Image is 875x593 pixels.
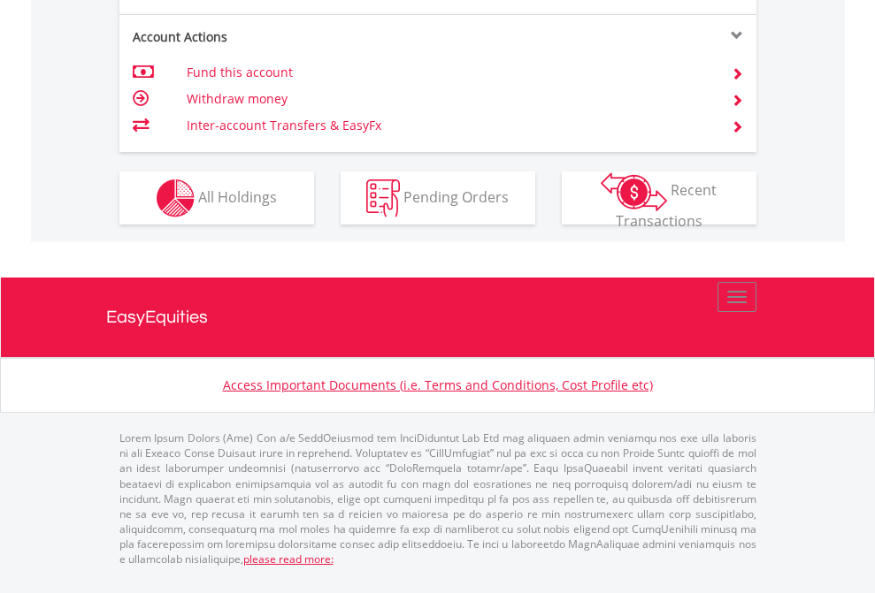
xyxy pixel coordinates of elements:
[562,171,756,224] button: Recent Transactions
[243,551,334,566] a: please read more:
[187,59,710,86] td: Fund this account
[119,171,314,224] button: All Holdings
[403,186,509,206] span: Pending Orders
[223,376,653,393] a: Access Important Documents (i.e. Terms and Conditions, Cost Profile etc)
[366,179,400,217] img: pending_instructions-wht.png
[119,430,756,566] p: Lorem Ipsum Dolors (Ame) Con a/e SeddOeiusmod tem InciDiduntut Lab Etd mag aliquaen admin veniamq...
[119,28,438,46] div: Account Actions
[601,172,667,211] img: transactions-zar-wht.png
[157,179,195,217] img: holdings-wht.png
[187,86,710,112] td: Withdraw money
[106,277,770,357] a: EasyEquities
[198,186,277,206] span: All Holdings
[341,171,535,224] button: Pending Orders
[187,112,710,139] td: Inter-account Transfers & EasyFx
